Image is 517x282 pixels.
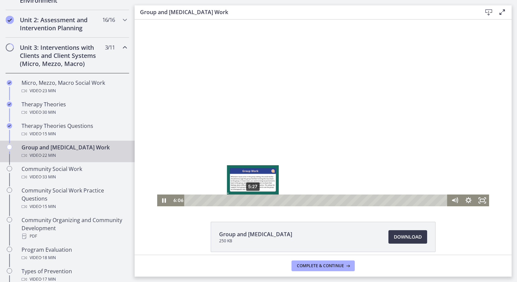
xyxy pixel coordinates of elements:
div: PDF [22,232,127,240]
div: Therapy Theories Questions [22,122,127,138]
h2: Unit 2: Assessment and Intervention Planning [20,16,102,32]
span: · 18 min [41,254,56,262]
div: Video [22,151,127,160]
div: Video [22,108,127,116]
h2: Unit 3: Interventions with Clients and Client Systems (Micro, Mezzo, Macro) [20,43,102,68]
i: Completed [7,102,12,107]
span: Complete & continue [297,263,344,269]
div: Micro, Mezzo, Macro Social Work [22,79,127,95]
div: Community Social Work [22,165,127,181]
div: Program Evaluation [22,246,127,262]
i: Completed [6,16,14,24]
span: · 15 min [41,130,56,138]
div: Therapy Theories [22,100,127,116]
div: Video [22,203,127,211]
div: Video [22,173,127,181]
div: Group and [MEDICAL_DATA] Work [22,143,127,160]
h3: Group and [MEDICAL_DATA] Work [140,8,471,16]
i: Completed [7,80,12,85]
span: · 33 min [41,173,56,181]
div: Community Social Work Practice Questions [22,186,127,211]
span: 3 / 11 [105,43,115,51]
div: Video [22,87,127,95]
span: Group and [MEDICAL_DATA] [219,230,292,238]
span: · 15 min [41,203,56,211]
button: Show settings menu [327,175,341,187]
div: Video [22,130,127,138]
span: · 22 min [41,151,56,160]
div: Video [22,254,127,262]
button: Fullscreen [341,175,354,187]
i: Completed [7,123,12,129]
span: Download [394,233,422,241]
button: Mute [313,175,327,187]
span: · 30 min [41,108,56,116]
span: 250 KB [219,238,292,244]
button: Complete & continue [291,260,355,271]
iframe: Video Lesson [135,20,512,206]
span: · 23 min [41,87,56,95]
span: 16 / 16 [102,16,115,24]
a: Download [388,230,427,244]
div: Community Organizing and Community Development [22,216,127,240]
